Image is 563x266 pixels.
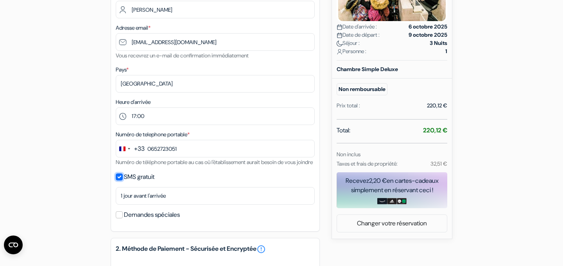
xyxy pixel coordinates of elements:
button: Ouvrir le widget CMP [4,236,23,254]
h5: 2. Méthode de Paiement - Sécurisée et Encryptée [116,245,315,254]
small: Non inclus [337,151,360,158]
a: Changer votre réservation [337,216,447,231]
small: Numéro de téléphone portable au cas où l'établissement aurait besoin de vous joindre [116,159,313,166]
input: Entrer adresse e-mail [116,33,315,51]
label: Numéro de telephone portable [116,130,190,139]
span: Total: [337,126,350,135]
span: Date d'arrivée : [337,23,377,31]
img: moon.svg [337,41,342,46]
small: 32,51 € [430,160,447,167]
span: Personne : [337,47,366,55]
img: calendar.svg [337,24,342,30]
div: Recevez en cartes-cadeaux simplement en réservant ceci ! [337,176,447,195]
label: Pays [116,66,129,74]
img: amazon-card-no-text.png [377,198,387,204]
a: error_outline [256,245,266,254]
button: Change country, selected France (+33) [116,140,145,157]
img: uber-uber-eats-card.png [397,198,407,204]
span: Date de départ : [337,31,380,39]
small: Taxes et frais de propriété: [337,160,398,167]
span: 2,20 € [369,177,387,185]
label: Heure d'arrivée [116,98,151,106]
div: Prix total : [337,102,360,110]
img: calendar.svg [337,32,342,38]
input: 6 12 34 56 78 [116,140,315,157]
span: Séjour : [337,39,360,47]
b: Chambre Simple Deluxe [337,66,398,73]
strong: 1 [445,47,447,55]
img: adidas-card.png [387,198,397,204]
strong: 6 octobre 2025 [409,23,447,31]
label: Adresse email [116,24,151,32]
img: user_icon.svg [337,49,342,55]
small: Vous recevrez un e-mail de confirmation immédiatement [116,52,249,59]
div: +33 [134,144,145,154]
strong: 9 octobre 2025 [409,31,447,39]
label: SMS gratuit [124,171,154,182]
label: Demandes spéciales [124,209,180,220]
small: Non remboursable [337,83,387,95]
strong: 3 Nuits [430,39,447,47]
div: 220,12 € [427,102,447,110]
input: Entrer le nom de famille [116,1,315,18]
strong: 220,12 € [423,126,447,134]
